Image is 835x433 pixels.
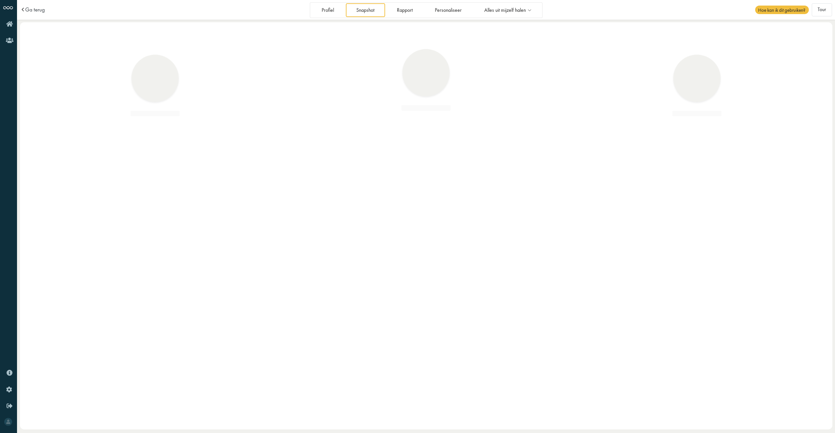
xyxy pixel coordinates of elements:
a: Rapport [386,3,423,17]
a: Snapshot [346,3,385,17]
a: Profiel [311,3,345,17]
button: Tour [812,3,832,16]
a: Ga terug [25,7,45,12]
span: Alles uit mijzelf halen [484,8,526,13]
a: Alles uit mijzelf halen [473,3,541,17]
span: Tour [818,6,826,13]
a: Personaliseer [424,3,472,17]
span: Hoe kan ik dit gebruiken? [755,6,809,14]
